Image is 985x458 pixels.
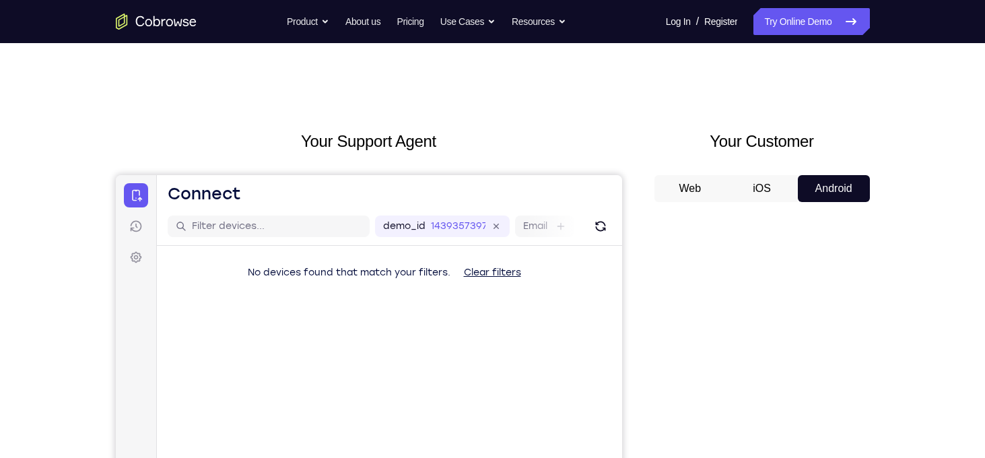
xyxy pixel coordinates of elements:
button: Clear filters [337,84,416,111]
a: Pricing [397,8,423,35]
button: Android [798,175,870,202]
span: / [696,13,699,30]
button: iOS [726,175,798,202]
button: 6-digit code [233,405,314,432]
button: Resources [512,8,566,35]
a: Log In [666,8,691,35]
h2: Your Customer [654,129,870,154]
span: No devices found that match your filters. [132,92,335,103]
button: Product [287,8,329,35]
button: Use Cases [440,8,496,35]
a: Register [704,8,737,35]
button: Web [654,175,726,202]
a: Try Online Demo [753,8,869,35]
a: Go to the home page [116,13,197,30]
a: About us [345,8,380,35]
h2: Your Support Agent [116,129,622,154]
